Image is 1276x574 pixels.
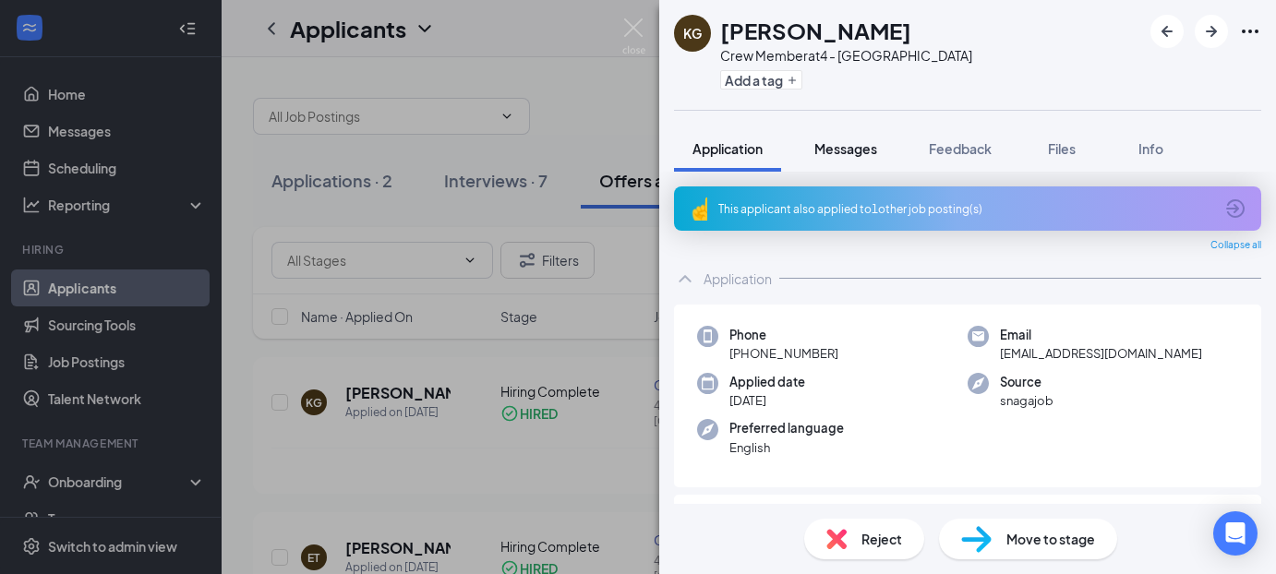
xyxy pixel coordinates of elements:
div: Open Intercom Messenger [1213,511,1258,556]
span: [DATE] [729,391,805,410]
span: Source [1000,373,1053,391]
div: This applicant also applied to 1 other job posting(s) [718,201,1213,217]
span: Applied date [729,373,805,391]
button: ArrowRight [1195,15,1228,48]
svg: ChevronUp [674,268,696,290]
svg: ArrowLeftNew [1156,20,1178,42]
span: Phone [729,326,838,344]
span: Email [1000,326,1202,344]
span: Application [692,140,763,157]
div: Application [704,269,772,288]
div: Crew Member at 4 - [GEOGRAPHIC_DATA] [720,46,972,65]
svg: ArrowRight [1200,20,1222,42]
div: KG [683,24,702,42]
span: Preferred language [729,419,844,437]
span: English [729,438,844,457]
button: ArrowLeftNew [1150,15,1184,48]
svg: Plus [787,75,798,86]
span: Feedback [929,140,992,157]
h1: [PERSON_NAME] [720,15,911,46]
svg: Ellipses [1239,20,1261,42]
button: PlusAdd a tag [720,70,802,90]
span: snagajob [1000,391,1053,410]
span: Collapse all [1210,238,1261,253]
span: Files [1048,140,1076,157]
svg: ArrowCircle [1224,197,1246,220]
span: [EMAIL_ADDRESS][DOMAIN_NAME] [1000,344,1202,363]
span: Reject [861,529,902,549]
span: Info [1138,140,1163,157]
span: [PHONE_NUMBER] [729,344,838,363]
span: Messages [814,140,877,157]
span: Move to stage [1006,529,1095,549]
